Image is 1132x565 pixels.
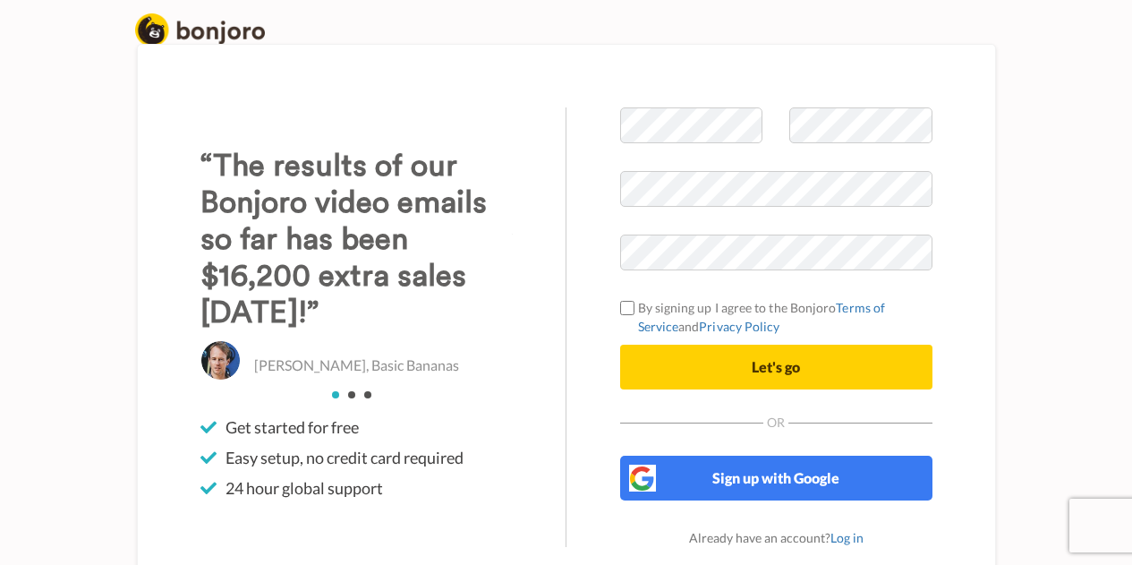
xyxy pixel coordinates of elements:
[620,298,932,336] label: By signing up I agree to the Bonjoro and
[830,530,864,545] a: Log in
[620,345,932,390] button: Let's go
[200,340,241,381] img: Christo Hall, Basic Bananas
[226,477,383,499] span: 24 hour global support
[763,416,788,429] span: Or
[135,13,265,47] img: logo_full.png
[200,148,513,331] h3: “The results of our Bonjoro video emails so far has been $16,200 extra sales [DATE]!”
[689,530,864,545] span: Already have an account?
[620,301,634,315] input: By signing up I agree to the BonjoroTerms of ServiceandPrivacy Policy
[226,447,464,468] span: Easy setup, no credit card required
[752,358,800,375] span: Let's go
[226,416,359,438] span: Get started for free
[620,456,932,501] button: Sign up with Google
[712,469,839,486] span: Sign up with Google
[254,355,459,376] p: [PERSON_NAME], Basic Bananas
[699,319,779,334] a: Privacy Policy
